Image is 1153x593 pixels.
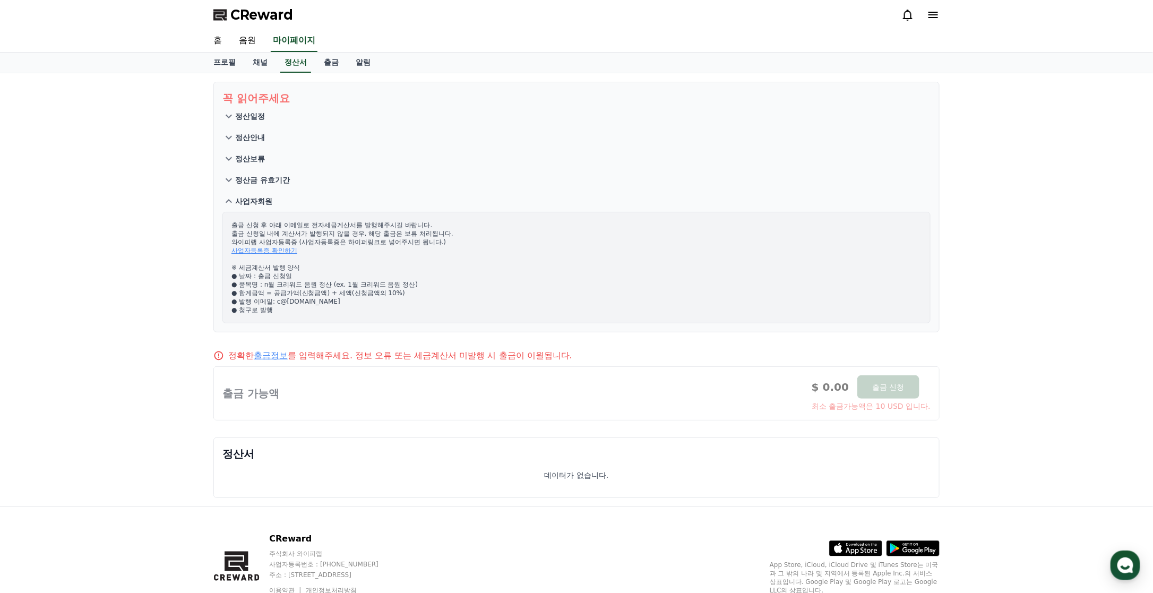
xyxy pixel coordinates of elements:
button: 정산일정 [222,106,931,127]
span: 설정 [164,353,177,361]
a: CReward [213,6,293,23]
p: 정산보류 [235,153,265,164]
span: CReward [230,6,293,23]
p: 정산안내 [235,132,265,143]
a: 채널 [244,53,276,73]
p: CReward [269,532,399,545]
p: 정산금 유효기간 [235,175,290,185]
p: 정산서 [222,446,931,461]
p: 꼭 읽어주세요 [222,91,931,106]
a: 사업자등록증 확인하기 [231,247,297,254]
a: 알림 [347,53,379,73]
p: 사업자등록번호 : [PHONE_NUMBER] [269,560,399,569]
p: 정확한 를 입력해주세요. 정보 오류 또는 세금계산서 미발행 시 출금이 이월됩니다. [228,349,572,362]
p: 주식회사 와이피랩 [269,549,399,558]
p: 사업자회원 [235,196,272,207]
a: 출금 [315,53,347,73]
a: 홈 [205,30,230,52]
a: 마이페이지 [271,30,317,52]
p: 정산일정 [235,111,265,122]
button: 정산금 유효기간 [222,169,931,191]
span: 홈 [33,353,40,361]
button: 정산보류 [222,148,931,169]
a: 정산서 [280,53,311,73]
p: 데이터가 없습니다. [545,470,609,480]
a: 설정 [137,337,204,363]
button: 사업자회원 [222,191,931,212]
a: 대화 [70,337,137,363]
a: 음원 [230,30,264,52]
span: 대화 [97,353,110,362]
a: 홈 [3,337,70,363]
button: 정산안내 [222,127,931,148]
p: 출금 신청 후 아래 이메일로 전자세금계산서를 발행해주시길 바랍니다. 출금 신청일 내에 계산서가 발행되지 않을 경우, 해당 출금은 보류 처리됩니다. 와이피랩 사업자등록증 (사업... [231,221,922,314]
a: 출금정보 [254,350,288,360]
a: 프로필 [205,53,244,73]
p: 주소 : [STREET_ADDRESS] [269,571,399,579]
